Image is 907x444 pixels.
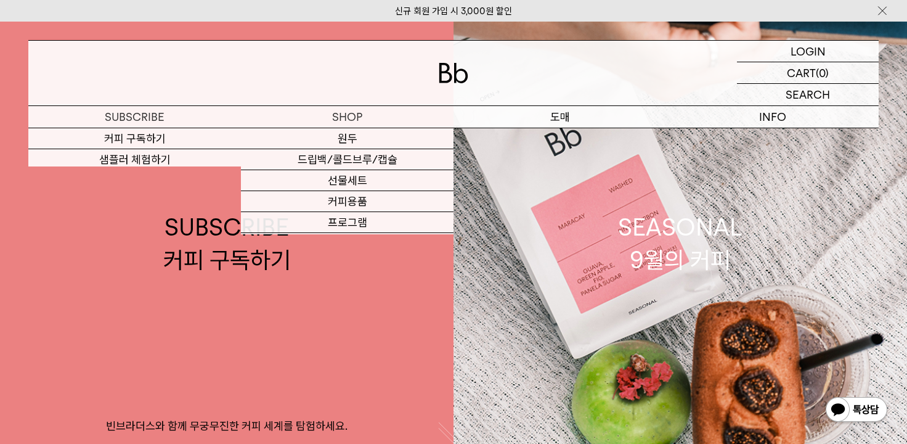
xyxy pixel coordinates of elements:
a: SHOP [241,106,453,128]
a: CART (0) [737,62,879,84]
div: SUBSCRIBE 커피 구독하기 [163,211,291,276]
p: CART [787,62,816,83]
a: 선물세트 [241,170,453,191]
a: 신규 회원 가입 시 3,000원 할인 [395,6,512,17]
a: 샘플러 체험하기 [28,149,241,170]
a: 커피용품 [241,191,453,212]
a: LOGIN [737,41,879,62]
a: SUBSCRIBE [28,106,241,128]
img: 카카오톡 채널 1:1 채팅 버튼 [824,396,889,425]
p: 도매 [453,106,666,128]
p: INFO [666,106,879,128]
p: LOGIN [791,41,826,62]
p: (0) [816,62,829,83]
a: 커피 구독하기 [28,128,241,149]
div: SEASONAL 9월의 커피 [618,211,742,276]
a: 프로그램 [241,212,453,233]
a: 원두 [241,128,453,149]
p: SEARCH [786,84,830,105]
a: 드립백/콜드브루/캡슐 [241,149,453,170]
img: 로고 [439,63,468,83]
